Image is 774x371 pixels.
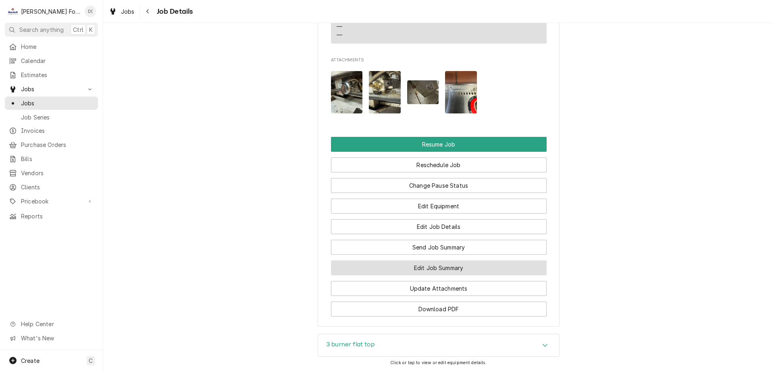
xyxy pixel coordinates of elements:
[73,25,83,34] span: Ctrl
[7,6,19,17] div: M
[318,334,559,357] button: Accordion Details Expand Trigger
[331,65,547,120] span: Attachments
[5,124,98,137] a: Invoices
[21,57,94,65] span: Calendar
[407,80,439,104] img: QM79sfRGSKuBkCn0SNBm
[331,193,547,214] div: Button Group Row
[331,71,363,113] img: HeIG7O8gSjNwgqh1XEeT
[445,71,477,113] img: W2KYwA30SQC3QWxxtpWk
[326,341,375,348] h3: 3 burner flat top
[331,137,547,317] div: Button Group
[5,317,98,331] a: Go to Help Center
[21,169,94,177] span: Vendors
[318,334,560,357] div: 3 burner flat top
[21,85,82,93] span: Jobs
[19,25,64,34] span: Search anything
[5,180,98,194] a: Clients
[21,126,94,135] span: Invoices
[5,40,98,53] a: Home
[21,99,94,107] span: Jobs
[21,113,94,122] span: Job Series
[141,5,154,18] button: Navigate back
[154,6,193,17] span: Job Details
[318,334,559,357] div: Accordion Header
[5,54,98,67] a: Calendar
[21,212,94,220] span: Reports
[5,82,98,96] a: Go to Jobs
[331,260,547,275] button: Edit Job Summary
[331,152,547,172] div: Button Group Row
[331,281,547,296] button: Update Attachments
[21,140,94,149] span: Purchase Orders
[85,6,96,17] div: D(
[5,195,98,208] a: Go to Pricebook
[5,96,98,110] a: Jobs
[331,157,547,172] button: Reschedule Job
[21,155,94,163] span: Bills
[5,68,98,82] a: Estimates
[369,71,401,113] img: Ng8Vg3wKQkmhzV5AhUog
[331,137,547,152] button: Resume Job
[21,357,40,364] span: Create
[21,42,94,51] span: Home
[331,199,547,214] button: Edit Equipment
[331,57,547,63] span: Attachments
[331,234,547,255] div: Button Group Row
[121,7,135,16] span: Jobs
[5,111,98,124] a: Job Series
[331,214,547,234] div: Button Group Row
[331,172,547,193] div: Button Group Row
[337,31,342,39] div: —
[7,6,19,17] div: Marshall Food Equipment Service's Avatar
[331,302,547,317] button: Download PDF
[89,25,93,34] span: K
[21,183,94,191] span: Clients
[331,240,547,255] button: Send Job Summary
[5,152,98,166] a: Bills
[85,6,96,17] div: Derek Testa (81)'s Avatar
[337,15,363,39] div: Reminders
[5,166,98,180] a: Vendors
[331,137,547,152] div: Button Group Row
[5,210,98,223] a: Reports
[331,296,547,317] div: Button Group Row
[390,360,487,365] span: Click or tap to view or edit equipment details.
[331,178,547,193] button: Change Pause Status
[21,197,82,205] span: Pricebook
[5,138,98,151] a: Purchase Orders
[5,23,98,37] button: Search anythingCtrlK
[5,331,98,345] a: Go to What's New
[21,7,80,16] div: [PERSON_NAME] Food Equipment Service
[331,275,547,296] div: Button Group Row
[21,334,93,342] span: What's New
[21,320,93,328] span: Help Center
[337,22,342,31] div: —
[331,219,547,234] button: Edit Job Details
[331,255,547,275] div: Button Group Row
[21,71,94,79] span: Estimates
[331,57,547,120] div: Attachments
[106,5,138,18] a: Jobs
[89,356,93,365] span: C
